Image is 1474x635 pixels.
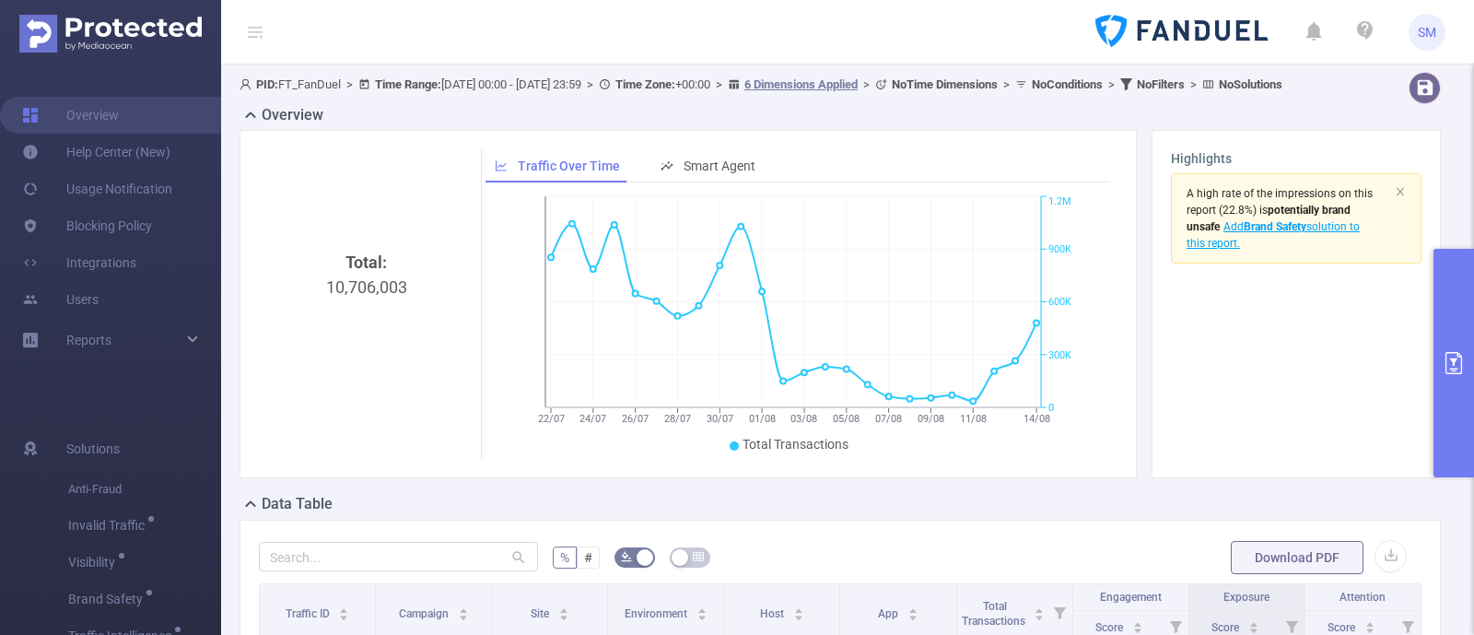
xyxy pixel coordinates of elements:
[1248,619,1259,630] div: Sort
[1395,186,1406,197] i: icon: close
[1364,619,1375,630] div: Sort
[399,607,451,620] span: Campaign
[1223,591,1269,604] span: Exposure
[19,15,202,53] img: Protected Media
[22,134,170,171] a: Help Center (New)
[1132,619,1143,630] div: Sort
[664,413,691,425] tspan: 28/07
[341,77,358,91] span: >
[1048,402,1054,414] tspan: 0
[1364,619,1375,625] i: icon: caret-up
[68,556,122,569] span: Visibility
[892,77,998,91] b: No Time Dimensions
[1187,187,1373,217] span: A high rate of the impressions on this report
[1048,297,1071,309] tspan: 600K
[875,413,902,425] tspan: 07/08
[1095,621,1126,634] span: Score
[693,551,704,562] i: icon: table
[793,606,804,617] div: Sort
[622,413,649,425] tspan: 26/07
[495,159,508,172] i: icon: line-chart
[1231,541,1363,574] button: Download PDF
[1171,149,1421,169] h3: Highlights
[558,606,568,611] i: icon: caret-up
[907,606,918,611] i: icon: caret-up
[375,77,441,91] b: Time Range:
[22,171,172,207] a: Usage Notification
[68,519,151,532] span: Invalid Traffic
[68,471,221,508] span: Anti-Fraud
[684,159,755,173] span: Smart Agent
[1035,613,1045,618] i: icon: caret-down
[1100,591,1162,604] span: Engagement
[458,606,469,617] div: Sort
[793,606,803,611] i: icon: caret-up
[66,430,120,467] span: Solutions
[621,551,632,562] i: icon: bg-colors
[998,77,1015,91] span: >
[696,606,707,611] i: icon: caret-up
[538,413,565,425] tspan: 22/07
[68,593,149,606] span: Brand Safety
[584,550,592,565] span: #
[1244,220,1306,233] b: Brand Safety
[240,77,1282,91] span: FT_FanDuel [DATE] 00:00 - [DATE] 23:59 +00:00
[338,606,349,617] div: Sort
[1219,77,1282,91] b: No Solutions
[907,613,918,618] i: icon: caret-down
[1103,77,1120,91] span: >
[918,413,944,425] tspan: 09/08
[579,413,606,425] tspan: 24/07
[22,97,119,134] a: Overview
[22,244,136,281] a: Integrations
[66,333,111,347] span: Reports
[878,607,901,620] span: App
[262,493,333,515] h2: Data Table
[696,606,708,617] div: Sort
[531,607,552,620] span: Site
[793,613,803,618] i: icon: caret-down
[1132,619,1142,625] i: icon: caret-up
[858,77,875,91] span: >
[1187,204,1351,233] b: potentially brand unsafe
[1132,626,1142,631] i: icon: caret-down
[960,413,987,425] tspan: 11/08
[558,606,569,617] div: Sort
[259,542,538,571] input: Search...
[696,613,707,618] i: icon: caret-down
[1248,619,1258,625] i: icon: caret-up
[1048,196,1071,208] tspan: 1.2M
[240,78,256,90] i: icon: user
[625,607,690,620] span: Environment
[962,600,1028,628] span: Total Transactions
[1048,243,1071,255] tspan: 900K
[22,281,99,318] a: Users
[1187,187,1373,250] span: (22.8%)
[262,104,323,126] h2: Overview
[1024,413,1050,425] tspan: 14/08
[1187,204,1351,233] span: is
[266,250,466,559] div: 10,706,003
[1364,626,1375,631] i: icon: caret-down
[286,607,333,620] span: Traffic ID
[1418,14,1436,51] span: SM
[907,606,918,617] div: Sort
[710,77,728,91] span: >
[1137,77,1185,91] b: No Filters
[1328,621,1358,634] span: Score
[744,77,858,91] u: 6 Dimensions Applied
[760,607,787,620] span: Host
[833,413,860,425] tspan: 05/08
[256,77,278,91] b: PID:
[1185,77,1202,91] span: >
[458,606,468,611] i: icon: caret-up
[558,613,568,618] i: icon: caret-down
[1248,626,1258,631] i: icon: caret-down
[615,77,675,91] b: Time Zone:
[743,437,848,452] span: Total Transactions
[1034,606,1045,617] div: Sort
[1211,621,1242,634] span: Score
[22,207,152,244] a: Blocking Policy
[345,253,387,272] b: Total:
[560,550,569,565] span: %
